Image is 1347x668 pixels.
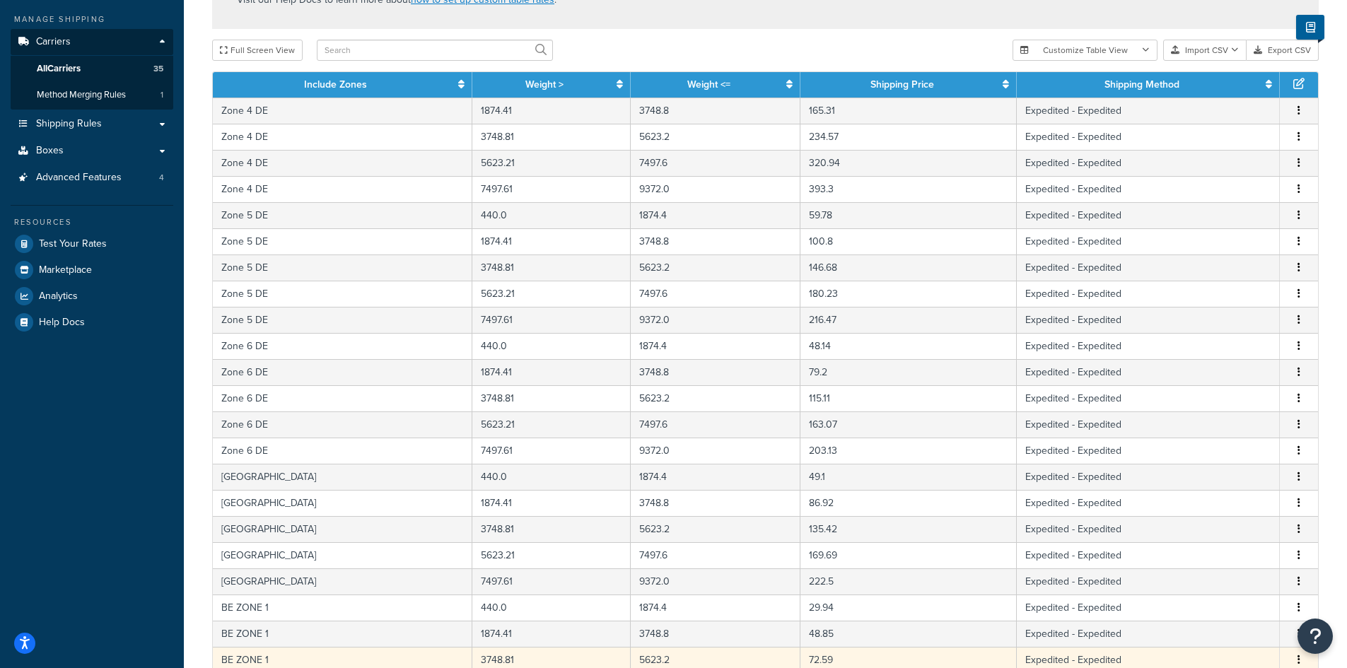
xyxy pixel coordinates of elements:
span: 1 [161,89,163,101]
td: Expedited - Expedited [1017,150,1280,176]
td: Expedited - Expedited [1017,385,1280,411]
td: 234.57 [800,124,1017,150]
td: 9372.0 [631,176,800,202]
td: 100.8 [800,228,1017,254]
td: Zone 5 DE [213,254,472,281]
li: Test Your Rates [11,231,173,257]
li: Analytics [11,283,173,309]
td: 3748.81 [472,124,631,150]
td: Expedited - Expedited [1017,98,1280,124]
button: Import CSV [1163,40,1247,61]
button: Customize Table View [1013,40,1158,61]
span: 4 [159,172,164,184]
td: 1874.41 [472,621,631,647]
td: Expedited - Expedited [1017,594,1280,621]
td: 7497.6 [631,281,800,307]
td: 1874.41 [472,490,631,516]
td: [GEOGRAPHIC_DATA] [213,490,472,516]
span: Carriers [36,36,71,48]
span: Analytics [39,291,78,303]
td: Zone 4 DE [213,150,472,176]
span: 35 [153,63,163,75]
td: 9372.0 [631,307,800,333]
td: [GEOGRAPHIC_DATA] [213,568,472,594]
div: Resources [11,216,173,228]
td: 1874.4 [631,202,800,228]
td: 29.94 [800,594,1017,621]
td: Expedited - Expedited [1017,621,1280,647]
td: 48.85 [800,621,1017,647]
td: 7497.6 [631,542,800,568]
td: 5623.2 [631,516,800,542]
li: Method Merging Rules [11,82,173,108]
a: Help Docs [11,310,173,335]
td: Expedited - Expedited [1017,464,1280,490]
td: 115.11 [800,385,1017,411]
td: 1874.41 [472,98,631,124]
td: Expedited - Expedited [1017,124,1280,150]
td: Zone 6 DE [213,385,472,411]
span: Advanced Features [36,172,122,184]
td: Expedited - Expedited [1017,359,1280,385]
td: BE ZONE 1 [213,594,472,621]
td: 9372.0 [631,438,800,464]
a: Shipping Rules [11,111,173,137]
td: 5623.2 [631,124,800,150]
td: 5623.21 [472,411,631,438]
td: 48.14 [800,333,1017,359]
td: 7497.61 [472,438,631,464]
td: Expedited - Expedited [1017,254,1280,281]
td: Zone 6 DE [213,333,472,359]
td: Expedited - Expedited [1017,228,1280,254]
span: Test Your Rates [39,238,107,250]
td: [GEOGRAPHIC_DATA] [213,542,472,568]
input: Search [317,40,553,61]
td: 165.31 [800,98,1017,124]
td: 49.1 [800,464,1017,490]
span: Method Merging Rules [37,89,126,101]
a: Carriers [11,29,173,55]
td: 5623.2 [631,385,800,411]
span: All Carriers [37,63,81,75]
td: Zone 5 DE [213,228,472,254]
td: Expedited - Expedited [1017,568,1280,594]
td: 1874.4 [631,333,800,359]
td: 9372.0 [631,568,800,594]
td: 320.94 [800,150,1017,176]
td: Expedited - Expedited [1017,307,1280,333]
li: Boxes [11,138,173,164]
li: Advanced Features [11,165,173,191]
td: [GEOGRAPHIC_DATA] [213,516,472,542]
td: 3748.81 [472,254,631,281]
td: Zone 4 DE [213,124,472,150]
td: Expedited - Expedited [1017,516,1280,542]
span: Boxes [36,145,64,157]
td: Zone 5 DE [213,307,472,333]
td: 3748.81 [472,516,631,542]
a: Marketplace [11,257,173,283]
td: Zone 5 DE [213,202,472,228]
td: 5623.2 [631,254,800,281]
td: 3748.8 [631,228,800,254]
td: Zone 6 DE [213,438,472,464]
button: Full Screen View [212,40,303,61]
td: 146.68 [800,254,1017,281]
span: Help Docs [39,317,85,329]
td: 440.0 [472,594,631,621]
td: Expedited - Expedited [1017,281,1280,307]
td: Zone 6 DE [213,359,472,385]
td: 3748.8 [631,621,800,647]
a: Shipping Method [1104,77,1179,92]
td: 5623.21 [472,542,631,568]
button: Open Resource Center [1298,619,1333,654]
td: 7497.6 [631,150,800,176]
td: Expedited - Expedited [1017,411,1280,438]
td: 59.78 [800,202,1017,228]
td: Expedited - Expedited [1017,542,1280,568]
td: 440.0 [472,464,631,490]
td: 79.2 [800,359,1017,385]
td: 7497.6 [631,411,800,438]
